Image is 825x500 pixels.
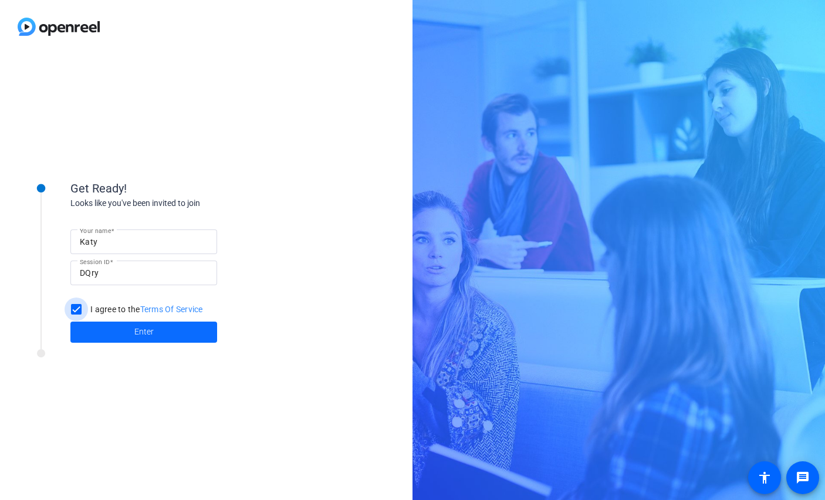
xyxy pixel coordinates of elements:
span: Enter [134,326,154,338]
mat-icon: message [796,471,810,485]
div: Get Ready! [70,180,305,197]
button: Enter [70,322,217,343]
div: Looks like you've been invited to join [70,197,305,210]
mat-icon: accessibility [758,471,772,485]
mat-label: Your name [80,227,111,234]
a: Terms Of Service [140,305,203,314]
label: I agree to the [88,303,203,315]
mat-label: Session ID [80,258,110,265]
